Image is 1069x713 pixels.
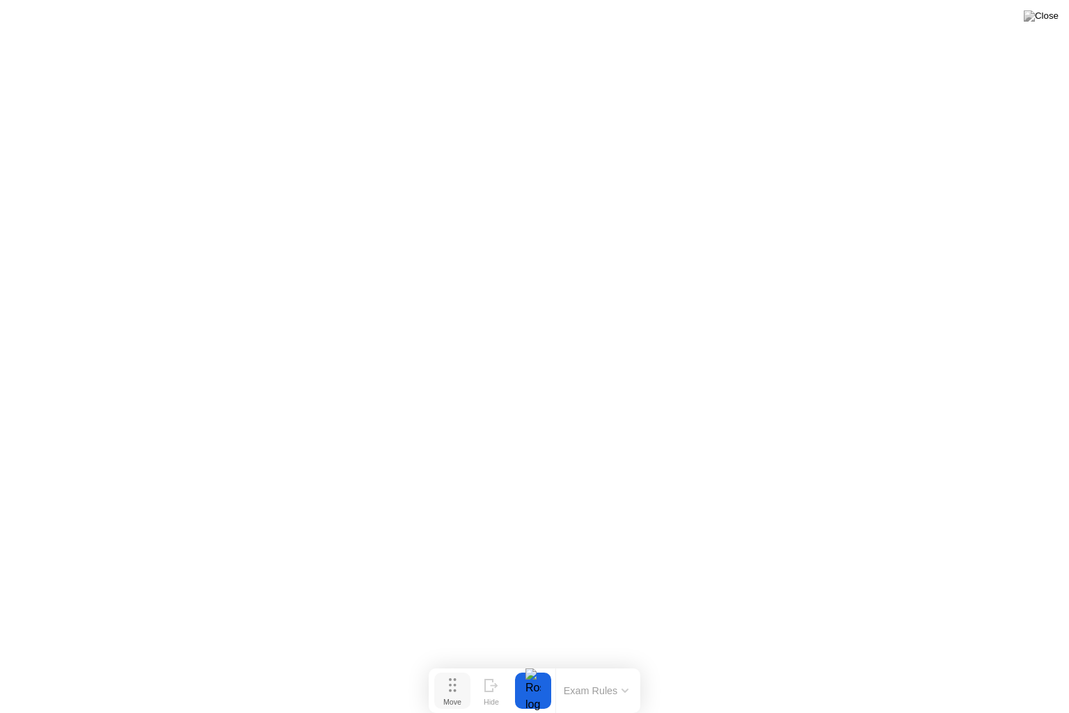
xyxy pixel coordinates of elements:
div: Hide [484,698,499,706]
button: Hide [473,673,509,709]
button: Move [434,673,470,709]
div: Move [443,698,461,706]
img: Close [1024,10,1059,22]
button: Exam Rules [560,684,633,697]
